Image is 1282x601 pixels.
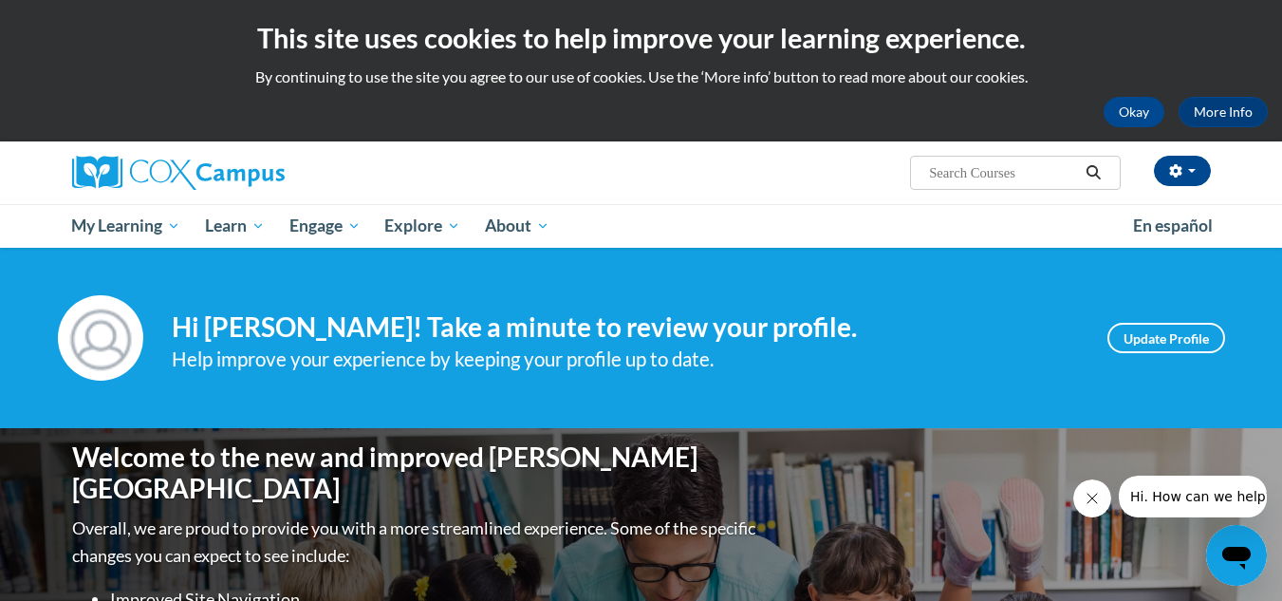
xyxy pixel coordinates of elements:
[1121,206,1225,246] a: En español
[1154,156,1211,186] button: Account Settings
[1133,216,1213,235] span: En español
[72,515,760,570] p: Overall, we are proud to provide you with a more streamlined experience. Some of the specific cha...
[58,295,143,381] img: Profile Image
[44,204,1239,248] div: Main menu
[473,204,562,248] a: About
[1104,97,1164,127] button: Okay
[927,161,1079,184] input: Search Courses
[372,204,473,248] a: Explore
[1206,525,1267,586] iframe: Button to launch messaging window
[72,156,433,190] a: Cox Campus
[172,344,1079,375] div: Help improve your experience by keeping your profile up to date.
[72,441,760,505] h1: Welcome to the new and improved [PERSON_NAME][GEOGRAPHIC_DATA]
[1073,479,1111,517] iframe: Close message
[1179,97,1268,127] a: More Info
[205,215,265,237] span: Learn
[1119,476,1267,517] iframe: Message from company
[11,13,154,28] span: Hi. How can we help?
[384,215,460,237] span: Explore
[14,19,1268,57] h2: This site uses cookies to help improve your learning experience.
[277,204,373,248] a: Engage
[193,204,277,248] a: Learn
[172,311,1079,344] h4: Hi [PERSON_NAME]! Take a minute to review your profile.
[289,215,361,237] span: Engage
[14,66,1268,87] p: By continuing to use the site you agree to our use of cookies. Use the ‘More info’ button to read...
[1079,161,1107,184] button: Search
[485,215,549,237] span: About
[60,204,194,248] a: My Learning
[1107,323,1225,353] a: Update Profile
[71,215,180,237] span: My Learning
[72,156,285,190] img: Cox Campus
